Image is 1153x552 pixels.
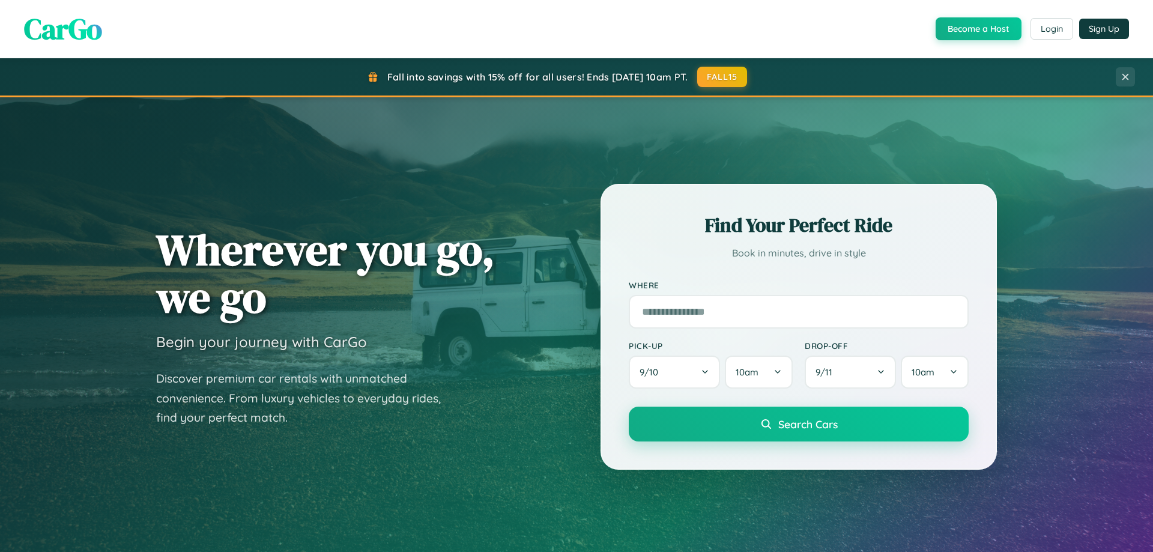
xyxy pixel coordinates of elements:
[629,244,969,262] p: Book in minutes, drive in style
[629,280,969,290] label: Where
[912,366,934,378] span: 10am
[640,366,664,378] span: 9 / 10
[936,17,1021,40] button: Become a Host
[24,9,102,49] span: CarGo
[387,71,688,83] span: Fall into savings with 15% off for all users! Ends [DATE] 10am PT.
[901,356,969,389] button: 10am
[1030,18,1073,40] button: Login
[805,356,896,389] button: 9/11
[778,417,838,431] span: Search Cars
[629,356,720,389] button: 9/10
[629,341,793,351] label: Pick-up
[725,356,793,389] button: 10am
[805,341,969,351] label: Drop-off
[156,226,495,321] h1: Wherever you go, we go
[156,369,456,428] p: Discover premium car rentals with unmatched convenience. From luxury vehicles to everyday rides, ...
[736,366,758,378] span: 10am
[816,366,838,378] span: 9 / 11
[1079,19,1129,39] button: Sign Up
[697,67,748,87] button: FALL15
[629,212,969,238] h2: Find Your Perfect Ride
[156,333,367,351] h3: Begin your journey with CarGo
[629,407,969,441] button: Search Cars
